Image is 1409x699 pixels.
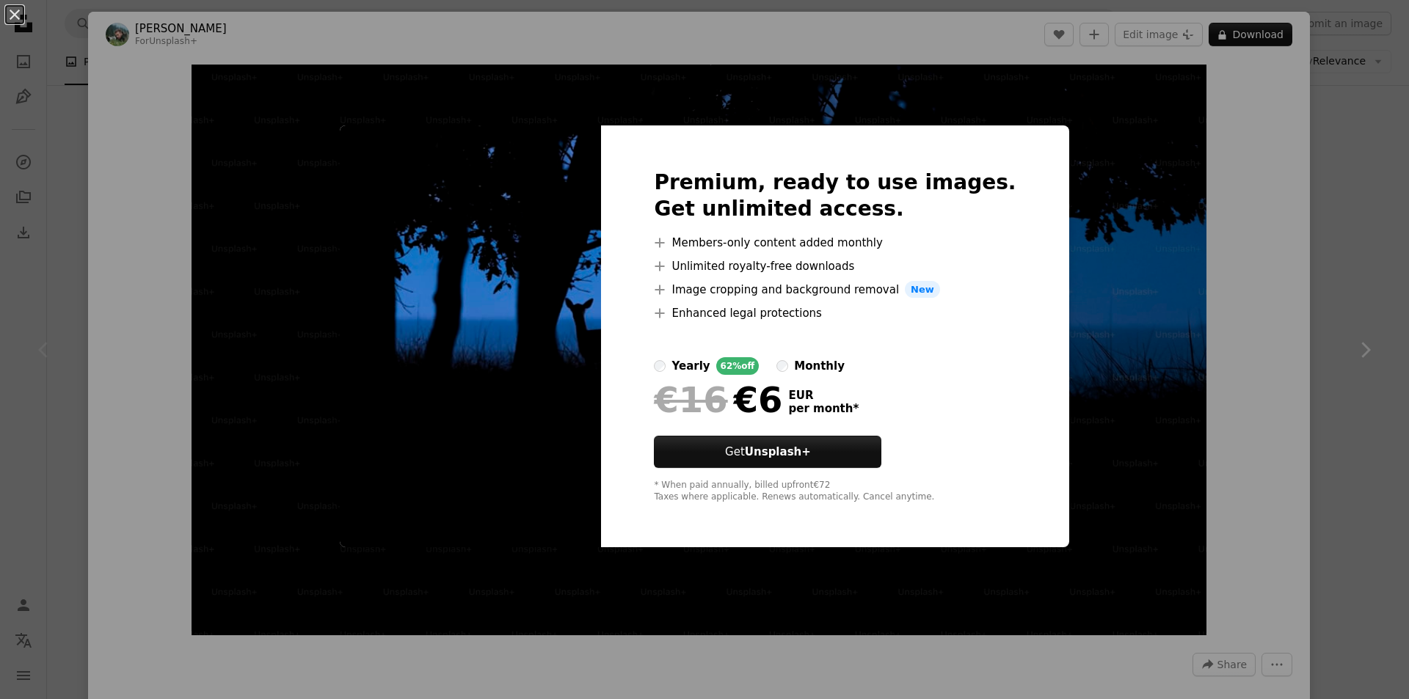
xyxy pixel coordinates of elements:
img: premium_photo-1701214296566-b4e90b3ccedb [340,125,601,548]
h2: Premium, ready to use images. Get unlimited access. [654,169,1016,222]
span: New [905,281,940,299]
button: GetUnsplash+ [654,436,881,468]
li: Enhanced legal protections [654,304,1016,322]
div: * When paid annually, billed upfront €72 Taxes where applicable. Renews automatically. Cancel any... [654,480,1016,503]
span: €16 [654,381,727,419]
div: yearly [671,357,710,375]
li: Unlimited royalty-free downloads [654,257,1016,275]
div: monthly [794,357,845,375]
div: €6 [654,381,782,419]
span: per month * [788,402,859,415]
div: 62% off [716,357,760,375]
span: EUR [788,389,859,402]
li: Members-only content added monthly [654,234,1016,252]
input: monthly [776,360,788,372]
strong: Unsplash+ [745,445,811,458]
li: Image cropping and background removal [654,281,1016,299]
input: yearly62%off [654,360,666,372]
